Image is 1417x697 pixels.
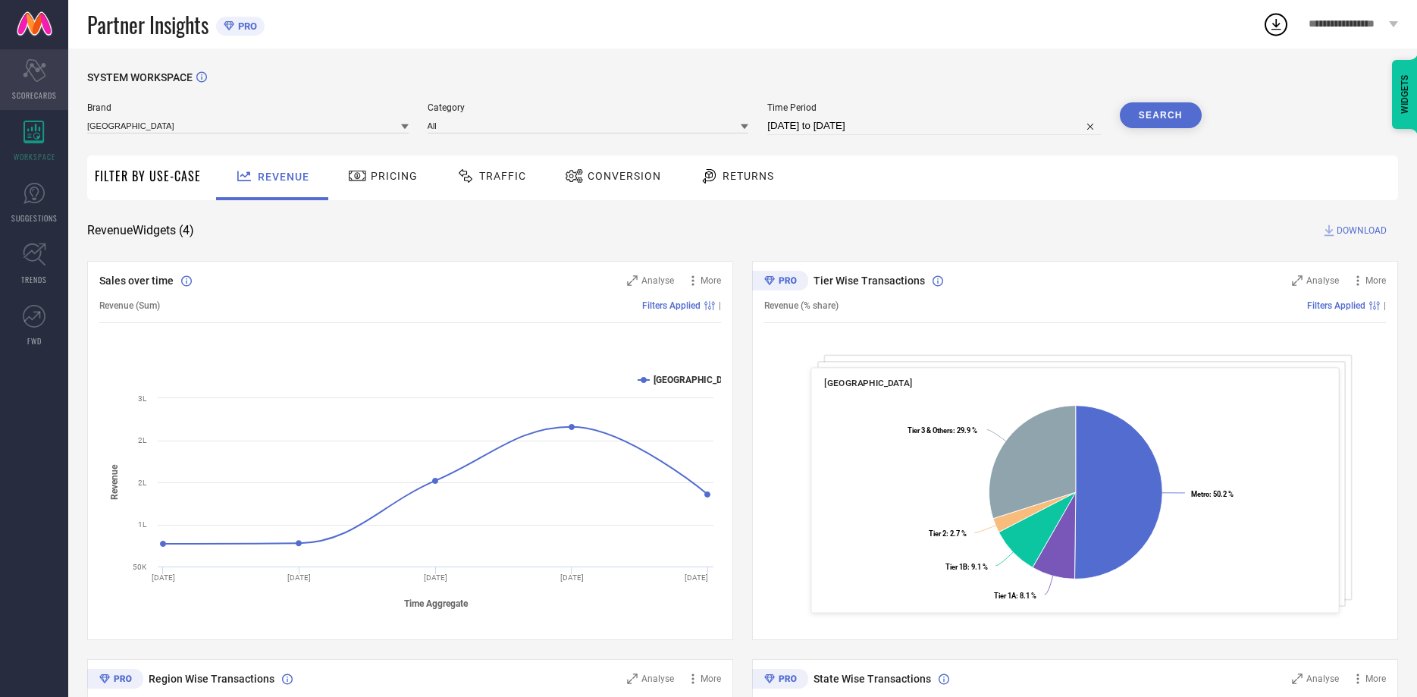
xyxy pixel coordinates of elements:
[12,89,57,101] span: SCORECARDS
[719,300,721,311] span: |
[149,673,274,685] span: Region Wise Transactions
[1306,673,1339,684] span: Analyse
[1191,490,1209,498] tspan: Metro
[641,673,674,684] span: Analyse
[1306,275,1339,286] span: Analyse
[994,592,1017,600] tspan: Tier 1A
[87,102,409,113] span: Brand
[994,592,1036,600] text: : 8.1 %
[11,212,58,224] span: SUGGESTIONS
[424,573,447,582] text: [DATE]
[404,598,469,609] tspan: Time Aggregate
[14,151,55,162] span: WORKSPACE
[138,479,147,487] text: 2L
[1365,275,1386,286] span: More
[1191,490,1234,498] text: : 50.2 %
[21,274,47,285] span: TRENDS
[1292,673,1303,684] svg: Zoom
[945,562,988,570] text: : 9.1 %
[723,170,774,182] span: Returns
[642,300,701,311] span: Filters Applied
[929,529,946,538] tspan: Tier 2
[814,275,925,287] span: Tier Wise Transactions
[1120,102,1202,128] button: Search
[685,573,708,582] text: [DATE]
[99,275,174,287] span: Sales over time
[95,167,201,185] span: Filter By Use-Case
[764,300,839,311] span: Revenue (% share)
[87,223,194,238] span: Revenue Widgets ( 4 )
[428,102,749,113] span: Category
[133,563,147,571] text: 50K
[1262,11,1290,38] div: Open download list
[701,673,721,684] span: More
[814,673,931,685] span: State Wise Transactions
[234,20,257,32] span: PRO
[371,170,418,182] span: Pricing
[287,573,311,582] text: [DATE]
[824,378,912,388] span: [GEOGRAPHIC_DATA]
[87,669,143,692] div: Premium
[138,394,147,403] text: 3L
[258,171,309,183] span: Revenue
[560,573,584,582] text: [DATE]
[627,673,638,684] svg: Zoom
[152,573,175,582] text: [DATE]
[109,464,120,500] tspan: Revenue
[929,529,967,538] text: : 2.7 %
[627,275,638,286] svg: Zoom
[1384,300,1386,311] span: |
[1307,300,1365,311] span: Filters Applied
[701,275,721,286] span: More
[1337,223,1387,238] span: DOWNLOAD
[99,300,160,311] span: Revenue (Sum)
[641,275,674,286] span: Analyse
[767,117,1101,135] input: Select time period
[27,335,42,347] span: FWD
[1365,673,1386,684] span: More
[908,426,953,435] tspan: Tier 3 & Others
[588,170,661,182] span: Conversion
[87,71,193,83] span: SYSTEM WORKSPACE
[479,170,526,182] span: Traffic
[767,102,1101,113] span: Time Period
[945,562,967,570] tspan: Tier 1B
[908,426,977,435] text: : 29.9 %
[87,9,208,40] span: Partner Insights
[138,520,147,529] text: 1L
[752,271,808,294] div: Premium
[138,436,147,444] text: 2L
[654,375,741,385] text: [GEOGRAPHIC_DATA]
[1292,275,1303,286] svg: Zoom
[752,669,808,692] div: Premium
